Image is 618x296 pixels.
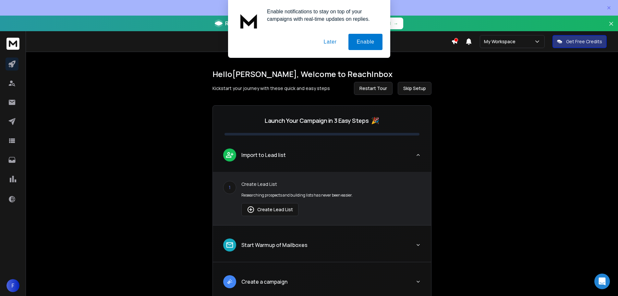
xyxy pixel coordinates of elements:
[241,193,421,198] p: Researching prospects and building lists has never been easier.
[213,172,431,225] div: leadImport to Lead list
[241,278,287,286] p: Create a campaign
[348,34,382,50] button: Enable
[241,203,298,216] button: Create Lead List
[371,116,379,125] span: 🎉
[223,181,236,194] div: 1
[236,8,262,34] img: notification icon
[6,279,19,292] button: F
[594,274,610,289] div: Open Intercom Messenger
[262,8,382,23] div: Enable notifications to stay on top of your campaigns with real-time updates on replies.
[403,85,426,92] span: Skip Setup
[213,143,431,172] button: leadImport to Lead list
[354,82,393,95] button: Restart Tour
[225,277,234,286] img: lead
[315,34,345,50] button: Later
[265,116,369,125] p: Launch Your Campaign in 3 Easy Steps
[398,82,431,95] button: Skip Setup
[225,241,234,249] img: lead
[247,206,255,213] img: lead
[225,151,234,159] img: lead
[241,181,421,187] p: Create Lead List
[241,151,286,159] p: Import to Lead list
[212,85,330,92] p: Kickstart your journey with these quick and easy steps
[212,69,431,79] h1: Hello [PERSON_NAME] , Welcome to ReachInbox
[213,233,431,262] button: leadStart Warmup of Mailboxes
[241,241,308,249] p: Start Warmup of Mailboxes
